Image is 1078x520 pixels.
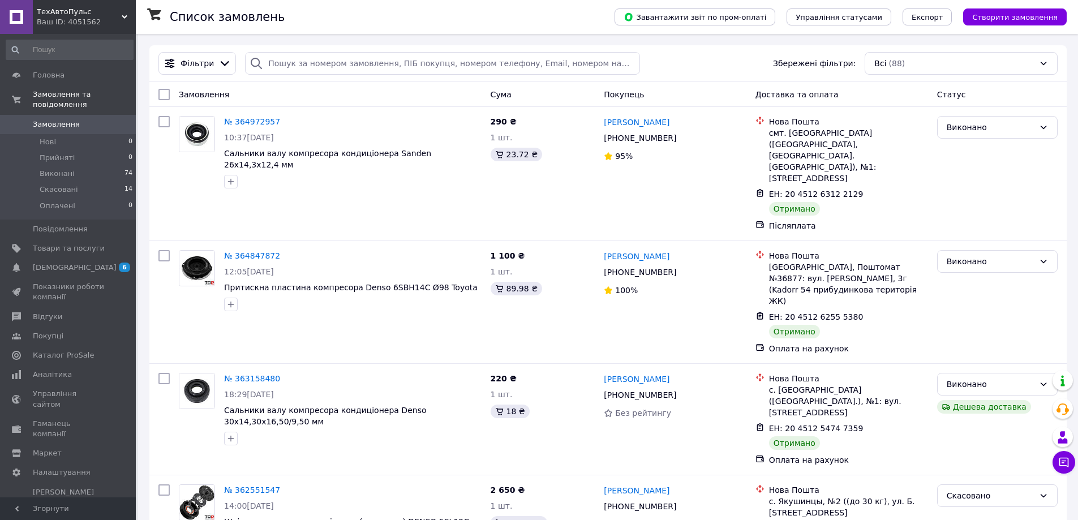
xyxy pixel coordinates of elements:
span: Статус [937,90,966,99]
span: 14:00[DATE] [224,501,274,510]
div: Нова Пошта [769,250,928,261]
span: Каталог ProSale [33,350,94,360]
span: Замовлення [179,90,229,99]
span: 220 ₴ [491,374,517,383]
span: Скасовані [40,184,78,195]
span: Відгуки [33,312,62,322]
span: 12:05[DATE] [224,267,274,276]
div: Нова Пошта [769,373,928,384]
div: смт. [GEOGRAPHIC_DATA] ([GEOGRAPHIC_DATA], [GEOGRAPHIC_DATA]. [GEOGRAPHIC_DATA]), №1: [STREET_ADD... [769,127,928,184]
span: Оплачені [40,201,75,211]
span: 0 [128,153,132,163]
span: Аналітика [33,369,72,380]
span: ТехАвтоПульс [37,7,122,17]
div: Оплата на рахунок [769,454,928,466]
span: Управління статусами [796,13,882,22]
span: Створити замовлення [972,13,1058,22]
div: [PHONE_NUMBER] [602,387,678,403]
div: Виконано [947,121,1034,134]
div: Скасовано [947,489,1034,502]
div: [PHONE_NUMBER] [602,264,678,280]
div: 18 ₴ [491,405,530,418]
div: Дешева доставка [937,400,1031,414]
span: Налаштування [33,467,91,478]
span: 74 [124,169,132,179]
span: ЕН: 20 4512 6255 5380 [769,312,864,321]
div: Отримано [769,202,820,216]
a: Фото товару [179,116,215,152]
span: Виконані [40,169,75,179]
span: 14 [124,184,132,195]
span: 1 100 ₴ [491,251,525,260]
div: [PHONE_NUMBER] [602,130,678,146]
button: Чат з покупцем [1053,451,1075,474]
img: Фото товару [179,485,214,520]
div: [PHONE_NUMBER] [602,498,678,514]
div: Нова Пошта [769,116,928,127]
span: 100% [615,286,638,295]
span: Головна [33,70,65,80]
span: 18:29[DATE] [224,390,274,399]
button: Створити замовлення [963,8,1067,25]
a: Сальники валу компресора кондиціонера Denso 30x14,30x16,50/9,50 мм [224,406,427,426]
div: с. Якушинцы, №2 ((до 30 кг), ул. Б. [STREET_ADDRESS] [769,496,928,518]
span: 1 шт. [491,390,513,399]
span: 10:37[DATE] [224,133,274,142]
span: Гаманець компанії [33,419,105,439]
span: Збережені фільтри: [773,58,856,69]
span: Нові [40,137,56,147]
a: № 362551547 [224,485,280,495]
span: Повідомлення [33,224,88,234]
span: [DEMOGRAPHIC_DATA] [33,263,117,273]
a: № 364972957 [224,117,280,126]
a: [PERSON_NAME] [604,485,669,496]
span: Замовлення та повідомлення [33,89,136,110]
span: Покупець [604,90,644,99]
div: с. [GEOGRAPHIC_DATA] ([GEOGRAPHIC_DATA].), №1: вул. [STREET_ADDRESS] [769,384,928,418]
span: (88) [889,59,905,68]
span: 1 шт. [491,133,513,142]
a: № 364847872 [224,251,280,260]
div: Післяплата [769,220,928,231]
img: Фото товару [179,251,214,286]
span: ЕН: 20 4512 5474 7359 [769,424,864,433]
span: Сальники валу компресора кондиціонера Sanden 26x14,3x12,4 мм [224,149,431,169]
a: Створити замовлення [952,12,1067,21]
span: Покупці [33,331,63,341]
span: Без рейтингу [615,409,671,418]
a: Фото товару [179,250,215,286]
div: Оплата на рахунок [769,343,928,354]
h1: Список замовлень [170,10,285,24]
span: 95% [615,152,633,161]
a: [PERSON_NAME] [604,117,669,128]
span: ЕН: 20 4512 6312 2129 [769,190,864,199]
a: Притискна пластина компресора Denso 6SBH14C Ø98 Toyota [224,283,478,292]
span: [PERSON_NAME] та рахунки [33,487,105,518]
button: Управління статусами [787,8,891,25]
div: 23.72 ₴ [491,148,542,161]
input: Пошук за номером замовлення, ПІБ покупця, номером телефону, Email, номером накладної [245,52,639,75]
span: Прийняті [40,153,75,163]
span: Замовлення [33,119,80,130]
span: Товари та послуги [33,243,105,253]
span: 0 [128,137,132,147]
div: [GEOGRAPHIC_DATA], Поштомат №36877: вул. [PERSON_NAME], 3г (Kadorr 54 прибудинкова територія ЖК) [769,261,928,307]
span: 1 шт. [491,267,513,276]
div: Отримано [769,436,820,450]
a: Фото товару [179,373,215,409]
span: 290 ₴ [491,117,517,126]
span: Доставка та оплата [755,90,839,99]
img: Фото товару [179,117,214,152]
span: Маркет [33,448,62,458]
span: Експорт [912,13,943,22]
div: Нова Пошта [769,484,928,496]
div: Виконано [947,255,1034,268]
div: Виконано [947,378,1034,390]
span: 0 [128,201,132,211]
span: 1 шт. [491,501,513,510]
div: 89.98 ₴ [491,282,542,295]
button: Завантажити звіт по пром-оплаті [615,8,775,25]
span: 6 [119,263,130,272]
